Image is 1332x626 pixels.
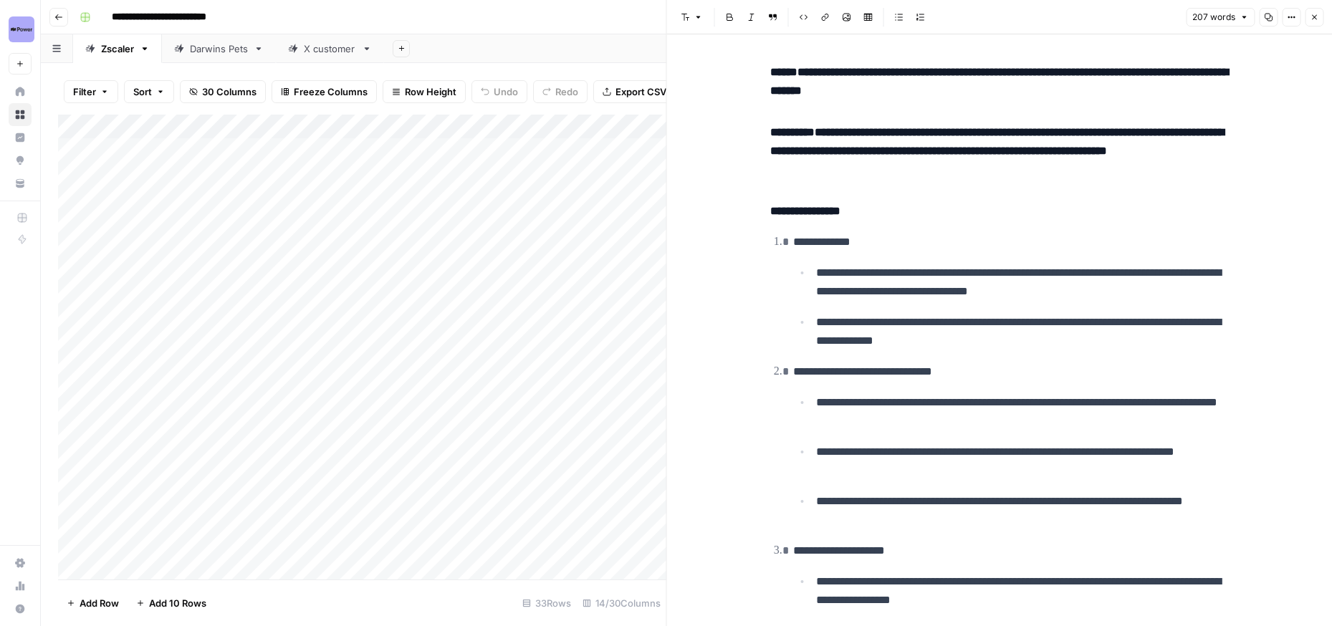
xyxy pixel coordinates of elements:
span: 30 Columns [202,85,257,99]
span: Row Height [405,85,456,99]
div: Zscaler [101,42,134,56]
div: 14/30 Columns [577,592,666,615]
span: Export CSV [615,85,666,99]
a: Usage [9,574,32,597]
button: Help + Support [9,597,32,620]
div: X customer [304,42,356,56]
button: Undo [471,80,527,103]
span: Redo [555,85,578,99]
a: Home [9,80,32,103]
a: Browse [9,103,32,126]
button: Freeze Columns [272,80,377,103]
a: Opportunities [9,149,32,172]
div: Darwins Pets [190,42,248,56]
span: Add 10 Rows [149,596,206,610]
button: Redo [533,80,588,103]
span: Add Row [80,596,119,610]
button: Workspace: Power Digital [9,11,32,47]
button: Export CSV [593,80,676,103]
a: Darwins Pets [162,34,276,63]
span: Sort [133,85,152,99]
img: Power Digital Logo [9,16,34,42]
div: 33 Rows [517,592,577,615]
button: Row Height [383,80,466,103]
span: Freeze Columns [294,85,368,99]
button: 207 words [1186,8,1255,27]
a: Insights [9,126,32,149]
span: Undo [494,85,518,99]
button: Sort [124,80,174,103]
button: Add Row [58,592,128,615]
span: Filter [73,85,96,99]
a: Zscaler [73,34,162,63]
button: Add 10 Rows [128,592,215,615]
a: Your Data [9,172,32,195]
a: Settings [9,552,32,574]
a: X customer [276,34,384,63]
button: 30 Columns [180,80,266,103]
button: Filter [64,80,118,103]
span: 207 words [1192,11,1235,24]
